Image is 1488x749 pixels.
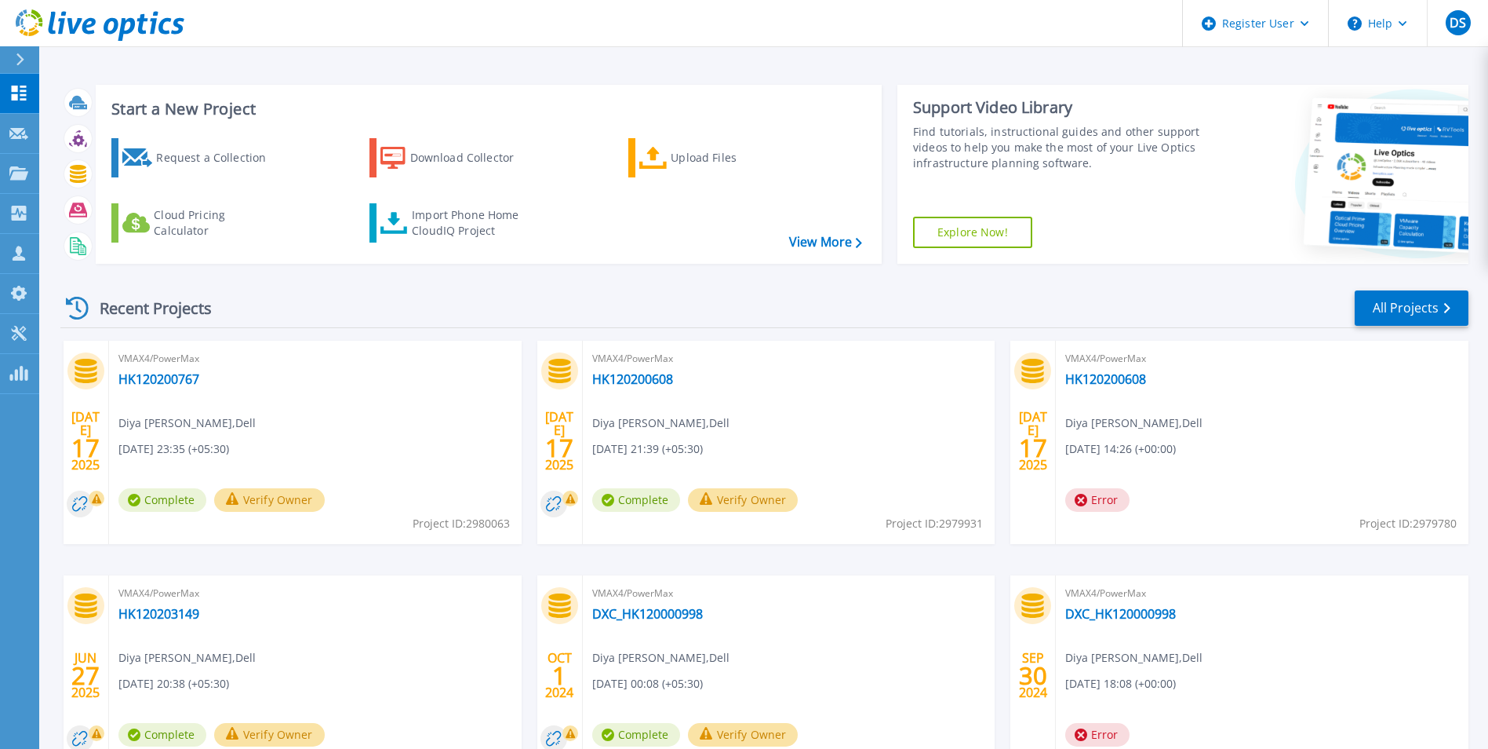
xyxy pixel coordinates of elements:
[118,606,199,622] a: HK120203149
[118,415,256,432] span: Diya [PERSON_NAME] , Dell
[118,371,199,387] a: HK120200767
[111,138,286,177] a: Request a Collection
[1450,16,1466,29] span: DS
[1355,290,1468,326] a: All Projects
[410,142,536,174] div: Download Collector
[1018,412,1048,469] div: [DATE] 2025
[412,207,534,239] div: Import Phone Home CloudIQ Project
[1065,488,1130,512] span: Error
[118,585,512,602] span: VMAX4/PowerMax
[592,415,729,432] span: Diya [PERSON_NAME] , Dell
[1019,669,1047,682] span: 30
[628,138,803,177] a: Upload Files
[71,669,100,682] span: 27
[154,207,279,239] div: Cloud Pricing Calculator
[1018,647,1048,704] div: SEP 2024
[60,289,233,327] div: Recent Projects
[592,723,680,747] span: Complete
[1065,371,1146,387] a: HK120200608
[671,142,796,174] div: Upload Files
[789,235,862,250] a: View More
[71,647,100,704] div: JUN 2025
[592,371,673,387] a: HK120200608
[913,97,1204,118] div: Support Video Library
[214,723,325,747] button: Verify Owner
[913,124,1204,171] div: Find tutorials, instructional guides and other support videos to help you make the most of your L...
[913,217,1032,248] a: Explore Now!
[1065,440,1176,458] span: [DATE] 14:26 (+00:00)
[118,723,206,747] span: Complete
[544,647,574,704] div: OCT 2024
[118,649,256,667] span: Diya [PERSON_NAME] , Dell
[71,412,100,469] div: [DATE] 2025
[1065,350,1459,367] span: VMAX4/PowerMax
[886,515,983,532] span: Project ID: 2979931
[118,675,229,692] span: [DATE] 20:38 (+05:30)
[1065,606,1176,622] a: DXC_HK120000998
[369,138,544,177] a: Download Collector
[592,488,680,512] span: Complete
[1065,675,1176,692] span: [DATE] 18:08 (+00:00)
[592,440,703,458] span: [DATE] 21:39 (+05:30)
[71,441,100,455] span: 17
[544,412,574,469] div: [DATE] 2025
[592,350,986,367] span: VMAX4/PowerMax
[688,723,799,747] button: Verify Owner
[1065,649,1202,667] span: Diya [PERSON_NAME] , Dell
[592,585,986,602] span: VMAX4/PowerMax
[118,440,229,458] span: [DATE] 23:35 (+05:30)
[1065,723,1130,747] span: Error
[156,142,282,174] div: Request a Collection
[552,669,566,682] span: 1
[214,488,325,512] button: Verify Owner
[1019,441,1047,455] span: 17
[545,441,573,455] span: 17
[1359,515,1457,532] span: Project ID: 2979780
[1065,415,1202,432] span: Diya [PERSON_NAME] , Dell
[688,488,799,512] button: Verify Owner
[592,649,729,667] span: Diya [PERSON_NAME] , Dell
[111,100,861,118] h3: Start a New Project
[111,203,286,243] a: Cloud Pricing Calculator
[118,350,512,367] span: VMAX4/PowerMax
[413,515,510,532] span: Project ID: 2980063
[118,488,206,512] span: Complete
[592,606,703,622] a: DXC_HK120000998
[1065,585,1459,602] span: VMAX4/PowerMax
[592,675,703,692] span: [DATE] 00:08 (+05:30)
